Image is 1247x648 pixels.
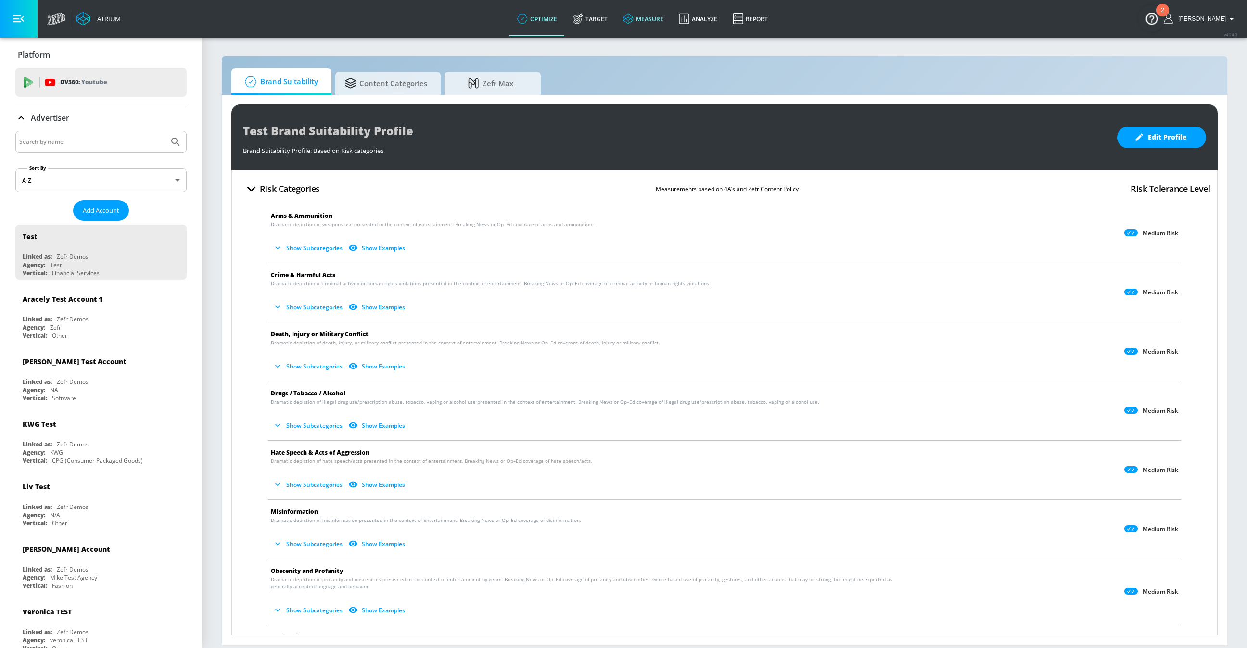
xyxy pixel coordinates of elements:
span: Misinformation [271,508,318,516]
div: A-Z [15,168,187,192]
p: Medium Risk [1143,348,1178,356]
span: Online Piracy [271,633,310,641]
div: Agency: [23,261,45,269]
div: Vertical: [23,582,47,590]
span: Hate Speech & Acts of Aggression [271,448,369,457]
div: Other [52,331,67,340]
div: Vertical: [23,519,47,527]
div: Test [23,232,37,241]
button: Show Subcategories [271,602,346,618]
div: Software [52,394,76,402]
button: Show Examples [346,602,409,618]
p: Medium Risk [1143,407,1178,415]
div: [PERSON_NAME] AccountLinked as:Zefr DemosAgency:Mike Test AgencyVertical:Fashion [15,537,187,592]
div: Agency: [23,573,45,582]
div: Zefr Demos [57,628,89,636]
div: Zefr Demos [57,315,89,323]
span: Dramatic depiction of profanity and obscenities presented in the context of entertainment by genr... [271,576,895,590]
input: Search by name [19,136,165,148]
div: NA [50,386,58,394]
span: Add Account [83,205,119,216]
div: Liv Test [23,482,50,491]
span: Dramatic depiction of criminal activity or human rights violations presented in the context of en... [271,280,711,287]
div: veronica TEST [50,636,88,644]
div: Brand Suitability Profile: Based on Risk categories [243,141,1107,155]
button: Show Examples [346,536,409,552]
div: Agency: [23,448,45,457]
button: Show Examples [346,299,409,315]
div: Zefr [50,323,61,331]
div: Linked as: [23,440,52,448]
div: [PERSON_NAME] Test AccountLinked as:Zefr DemosAgency:NAVertical:Software [15,350,187,405]
button: Show Examples [346,240,409,256]
div: Aracely Test Account 1Linked as:Zefr DemosAgency:ZefrVertical:Other [15,287,187,342]
a: optimize [509,1,565,36]
span: Death, Injury or Military Conflict [271,330,369,338]
span: Crime & Harmful Acts [271,271,335,279]
button: Show Subcategories [271,477,346,493]
button: Edit Profile [1117,127,1206,148]
p: Measurements based on 4A’s and Zefr Content Policy [656,184,799,194]
span: Dramatic depiction of death, injury, or military conflict presented in the context of entertainme... [271,339,660,346]
div: [PERSON_NAME] Account [23,545,110,554]
button: Add Account [73,200,129,221]
span: Drugs / Tobacco / Alcohol [271,389,345,397]
button: Risk Categories [239,178,324,200]
div: Zefr Demos [57,440,89,448]
div: Financial Services [52,269,100,277]
span: Dramatic depiction of misinformation presented in the context of Entertainment, Breaking News or ... [271,517,581,524]
div: 2 [1161,10,1164,23]
a: Atrium [76,12,121,26]
div: KWG Test [23,419,56,429]
h4: Risk Tolerance Level [1131,182,1210,195]
span: Zefr Max [454,72,527,95]
div: Linked as: [23,565,52,573]
button: Show Subcategories [271,358,346,374]
button: Show Subcategories [271,418,346,433]
p: Medium Risk [1143,466,1178,474]
div: DV360: Youtube [15,68,187,97]
div: N/A [50,511,60,519]
h4: Risk Categories [260,182,320,195]
button: Show Subcategories [271,299,346,315]
p: Medium Risk [1143,229,1178,237]
button: Open Resource Center, 2 new notifications [1138,5,1165,32]
div: Zefr Demos [57,503,89,511]
div: Linked as: [23,628,52,636]
span: Obscenity and Profanity [271,567,343,575]
span: v 4.24.0 [1224,32,1237,37]
p: Advertiser [31,113,69,123]
a: Analyze [671,1,725,36]
button: Show Subcategories [271,536,346,552]
div: Mike Test Agency [50,573,97,582]
p: Youtube [81,77,107,87]
div: [PERSON_NAME] Test Account [23,357,126,366]
span: Content Categories [345,72,427,95]
div: KWG TestLinked as:Zefr DemosAgency:KWGVertical:CPG (Consumer Packaged Goods) [15,412,187,467]
div: Agency: [23,636,45,644]
div: Zefr Demos [57,565,89,573]
div: Liv TestLinked as:Zefr DemosAgency:N/AVertical:Other [15,475,187,530]
div: Fashion [52,582,73,590]
span: Arms & Ammunition [271,212,332,220]
p: DV360: [60,77,107,88]
div: Vertical: [23,394,47,402]
div: Vertical: [23,457,47,465]
button: Show Examples [346,477,409,493]
a: Report [725,1,776,36]
span: Brand Suitability [241,70,318,93]
p: Medium Risk [1143,525,1178,533]
div: Vertical: [23,269,47,277]
div: CPG (Consumer Packaged Goods) [52,457,143,465]
p: Medium Risk [1143,588,1178,596]
a: measure [615,1,671,36]
span: Dramatic depiction of weapons use presented in the context of entertainment. Breaking News or Op–... [271,221,594,228]
span: Dramatic depiction of illegal drug use/prescription abuse, tobacco, vaping or alcohol use present... [271,398,819,406]
div: Agency: [23,323,45,331]
div: Test [50,261,62,269]
div: Linked as: [23,378,52,386]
